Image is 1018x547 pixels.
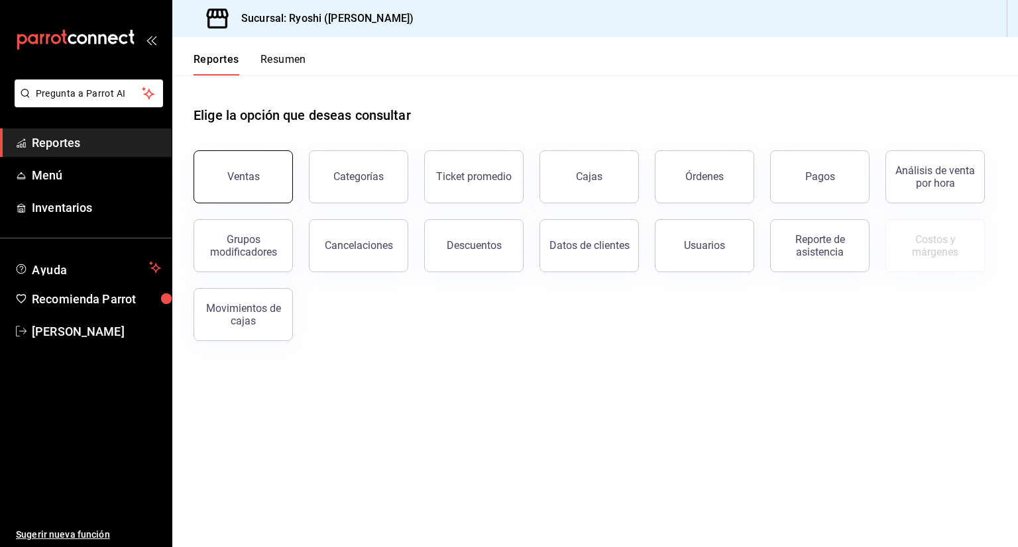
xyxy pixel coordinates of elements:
[539,219,639,272] button: Datos de clientes
[805,170,835,183] div: Pagos
[576,170,602,183] div: Cajas
[32,260,144,275] span: Ayuda
[194,53,239,75] button: Reportes
[447,239,502,252] div: Descuentos
[32,323,161,340] span: [PERSON_NAME]
[32,199,161,217] span: Inventarios
[424,219,524,272] button: Descuentos
[32,166,161,184] span: Menú
[309,219,408,272] button: Cancelaciones
[202,302,284,327] div: Movimientos de cajas
[685,170,724,183] div: Órdenes
[655,219,754,272] button: Usuarios
[424,150,524,203] button: Ticket promedio
[684,239,725,252] div: Usuarios
[194,53,306,75] div: navigation tabs
[770,219,870,272] button: Reporte de asistencia
[32,290,161,308] span: Recomienda Parrot
[260,53,306,75] button: Resumen
[309,150,408,203] button: Categorías
[32,134,161,152] span: Reportes
[194,105,411,125] h1: Elige la opción que deseas consultar
[894,164,976,189] div: Análisis de venta por hora
[15,79,163,107] button: Pregunta a Parrot AI
[894,233,976,258] div: Costos y márgenes
[146,34,156,45] button: open_drawer_menu
[885,150,985,203] button: Análisis de venta por hora
[194,288,293,341] button: Movimientos de cajas
[549,239,630,252] div: Datos de clientes
[779,233,861,258] div: Reporte de asistencia
[9,96,163,110] a: Pregunta a Parrot AI
[436,170,512,183] div: Ticket promedio
[655,150,754,203] button: Órdenes
[202,233,284,258] div: Grupos modificadores
[325,239,393,252] div: Cancelaciones
[770,150,870,203] button: Pagos
[16,528,161,542] span: Sugerir nueva función
[36,87,142,101] span: Pregunta a Parrot AI
[539,150,639,203] button: Cajas
[231,11,414,26] h3: Sucursal: Ryoshi ([PERSON_NAME])
[333,170,384,183] div: Categorías
[194,150,293,203] button: Ventas
[885,219,985,272] button: Contrata inventarios para ver este reporte
[227,170,260,183] div: Ventas
[194,219,293,272] button: Grupos modificadores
